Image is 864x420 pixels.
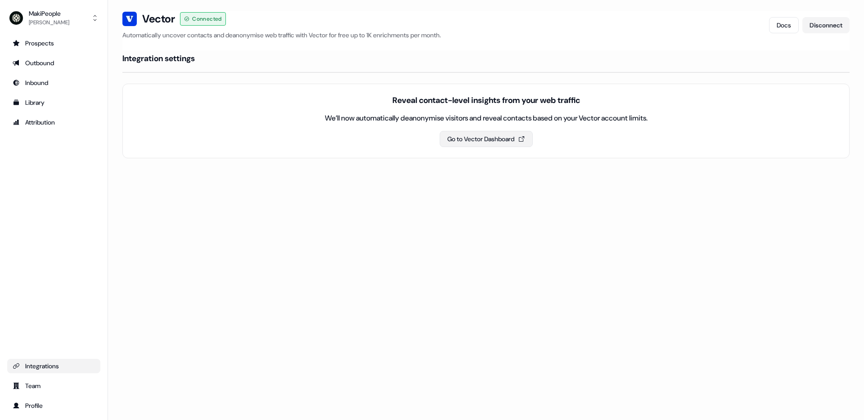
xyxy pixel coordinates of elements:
[13,39,95,48] div: Prospects
[325,113,648,124] p: We’ll now automatically deanonymise visitors and reveal contacts based on your Vector account lim...
[142,12,175,26] h3: Vector
[7,7,100,29] button: MakiPeople[PERSON_NAME]
[13,98,95,107] div: Library
[7,379,100,393] a: Go to team
[192,14,222,23] span: Connected
[13,78,95,87] div: Inbound
[13,381,95,390] div: Team
[7,398,100,413] a: Go to profile
[29,9,69,18] div: MakiPeople
[13,118,95,127] div: Attribution
[7,56,100,70] a: Go to outbound experience
[7,95,100,110] a: Go to templates
[440,131,533,147] button: Go to Vector Dashboard
[7,359,100,373] a: Go to integrations
[29,18,69,27] div: [PERSON_NAME]
[13,362,95,371] div: Integrations
[7,115,100,130] a: Go to attribution
[392,95,580,106] h2: Reveal contact-level insights from your web traffic
[122,12,137,26] img: Vector image
[7,36,100,50] a: Go to prospects
[13,58,95,67] div: Outbound
[13,401,95,410] div: Profile
[122,53,195,64] h4: Integration settings
[769,17,799,33] button: Docs
[122,31,762,40] p: Automatically uncover contacts and deanonymise web traffic with Vector for free up to 1K enrichme...
[802,17,850,33] button: Disconnect
[7,76,100,90] a: Go to Inbound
